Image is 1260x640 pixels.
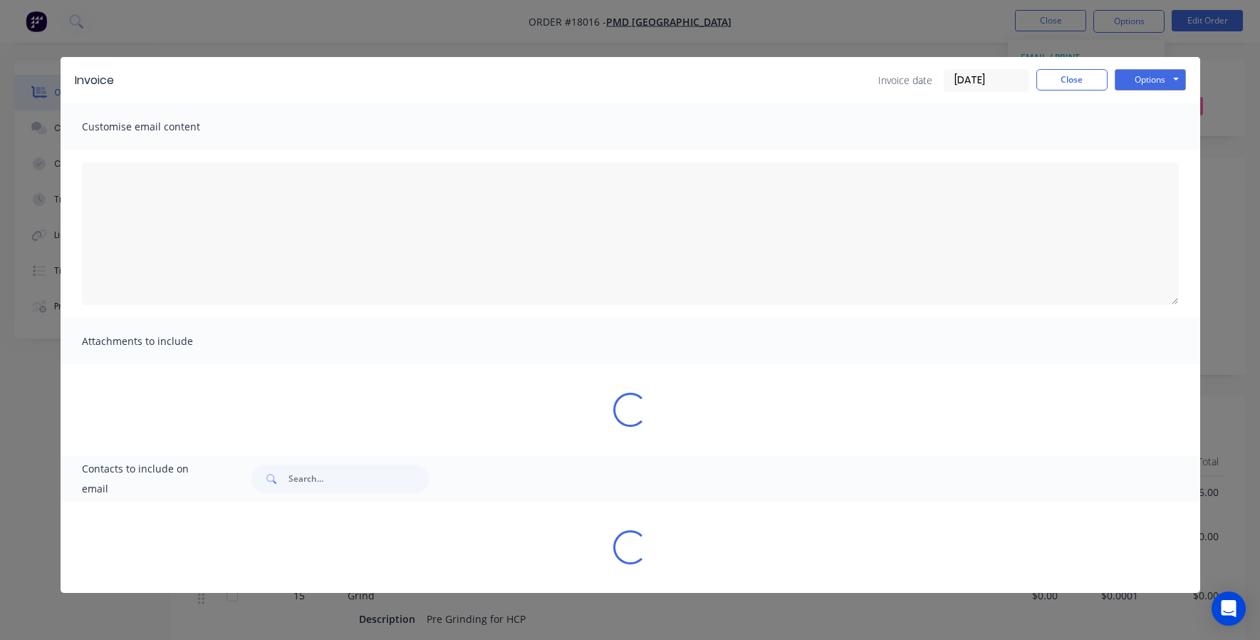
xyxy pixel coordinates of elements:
[1115,69,1186,91] button: Options
[82,117,239,137] span: Customise email content
[82,459,217,499] span: Contacts to include on email
[288,465,429,493] input: Search...
[75,72,114,89] div: Invoice
[1212,592,1246,626] div: Open Intercom Messenger
[878,73,932,88] span: Invoice date
[82,331,239,351] span: Attachments to include
[1036,69,1108,91] button: Close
